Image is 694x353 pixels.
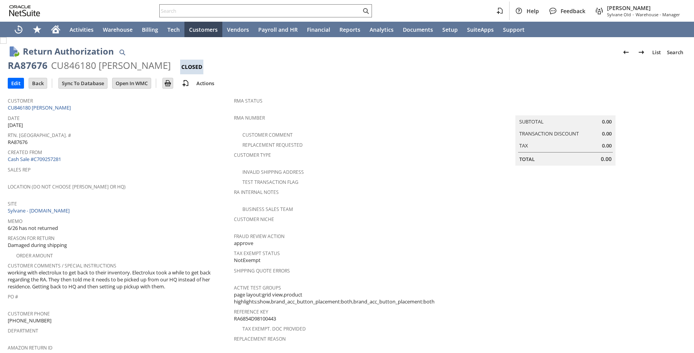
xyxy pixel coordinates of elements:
[142,26,158,33] span: Billing
[8,224,58,232] span: 6/26 has not returned
[302,22,335,37] a: Financial
[8,200,17,207] a: Site
[8,78,24,88] input: Edit
[527,7,539,15] span: Help
[28,22,46,37] div: Shortcuts
[234,98,263,104] a: RMA Status
[8,317,51,324] span: [PHONE_NUMBER]
[254,22,302,37] a: Payroll and HR
[234,152,271,158] a: Customer Type
[607,12,631,17] span: Sylvane Old
[234,315,276,322] span: RA6854D98100443
[16,252,53,259] a: Order Amount
[8,218,22,224] a: Memo
[664,46,686,58] a: Search
[8,166,31,173] a: Sales Rep
[602,142,612,149] span: 0.00
[180,60,203,74] div: Closed
[234,308,268,315] a: Reference Key
[118,48,127,57] img: Quick Find
[462,22,498,37] a: SuiteApps
[8,104,73,111] a: CU846180 [PERSON_NAME]
[561,7,585,15] span: Feedback
[8,132,71,139] a: Rtn. [GEOGRAPHIC_DATA]. #
[515,103,616,115] caption: Summary
[51,25,60,34] svg: Home
[602,118,612,125] span: 0.00
[8,149,42,156] a: Created From
[8,310,50,317] a: Customer Phone
[8,235,55,242] a: Reason For Return
[234,240,253,247] span: approve
[8,344,53,351] a: Amazon Return ID
[234,291,456,305] span: page layout:grid view,product highlights:show,brand_acc_button_placement:both,brand_acc_button_pl...
[234,216,274,223] a: Customer Niche
[607,4,680,12] span: [PERSON_NAME]
[8,262,116,269] a: Customer Comments / Special Instructions
[403,26,433,33] span: Documents
[8,183,126,190] a: Location (Do Not Choose [PERSON_NAME] or HQ)
[23,45,114,58] h1: Return Authorization
[361,6,370,15] svg: Search
[234,336,286,342] a: Replacement reason
[467,26,494,33] span: SuiteApps
[8,98,33,104] a: Customer
[637,48,646,57] img: Next
[227,26,249,33] span: Vendors
[181,79,190,88] img: add-record.svg
[8,59,48,72] div: RA87676
[103,26,133,33] span: Warehouse
[234,284,281,291] a: Active Test Groups
[519,156,535,163] a: Total
[234,267,290,274] a: Shipping Quote Errors
[32,25,42,34] svg: Shortcuts
[51,59,171,72] div: CU846180 [PERSON_NAME]
[167,26,180,33] span: Tech
[339,26,360,33] span: Reports
[193,80,217,87] a: Actions
[398,22,438,37] a: Documents
[234,233,285,240] a: Fraud Review Action
[633,12,634,17] span: -
[14,25,23,34] svg: Recent Records
[242,142,303,148] a: Replacement Requested
[70,26,94,33] span: Activities
[370,26,394,33] span: Analytics
[8,122,23,129] span: [DATE]
[649,46,664,58] a: List
[8,207,72,214] a: Sylvane - [DOMAIN_NAME]
[307,26,330,33] span: Financial
[242,132,293,138] a: Customer Comment
[59,78,107,88] input: Sync To Database
[335,22,365,37] a: Reports
[9,5,40,16] svg: logo
[636,12,680,17] span: Warehouse - Manager
[234,257,261,264] span: NotExempt
[189,26,218,33] span: Customers
[438,22,462,37] a: Setup
[184,22,222,37] a: Customers
[442,26,458,33] span: Setup
[498,22,529,37] a: Support
[242,169,304,175] a: Invalid Shipping Address
[65,22,98,37] a: Activities
[242,179,298,185] a: Test Transaction Flag
[365,22,398,37] a: Analytics
[29,78,47,88] input: Back
[519,130,579,137] a: Transaction Discount
[113,78,151,88] input: Open In WMC
[602,130,612,137] span: 0.00
[503,26,525,33] span: Support
[46,22,65,37] a: Home
[8,327,38,334] a: Department
[8,139,27,146] span: RA87676
[621,48,631,57] img: Previous
[234,250,280,257] a: Tax Exempt Status
[601,155,612,163] span: 0.00
[234,115,265,121] a: RMA Number
[160,6,361,15] input: Search
[234,189,279,195] a: RA Internal Notes
[98,22,137,37] a: Warehouse
[242,206,293,212] a: Business Sales Team
[8,242,67,249] span: Damaged during shipping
